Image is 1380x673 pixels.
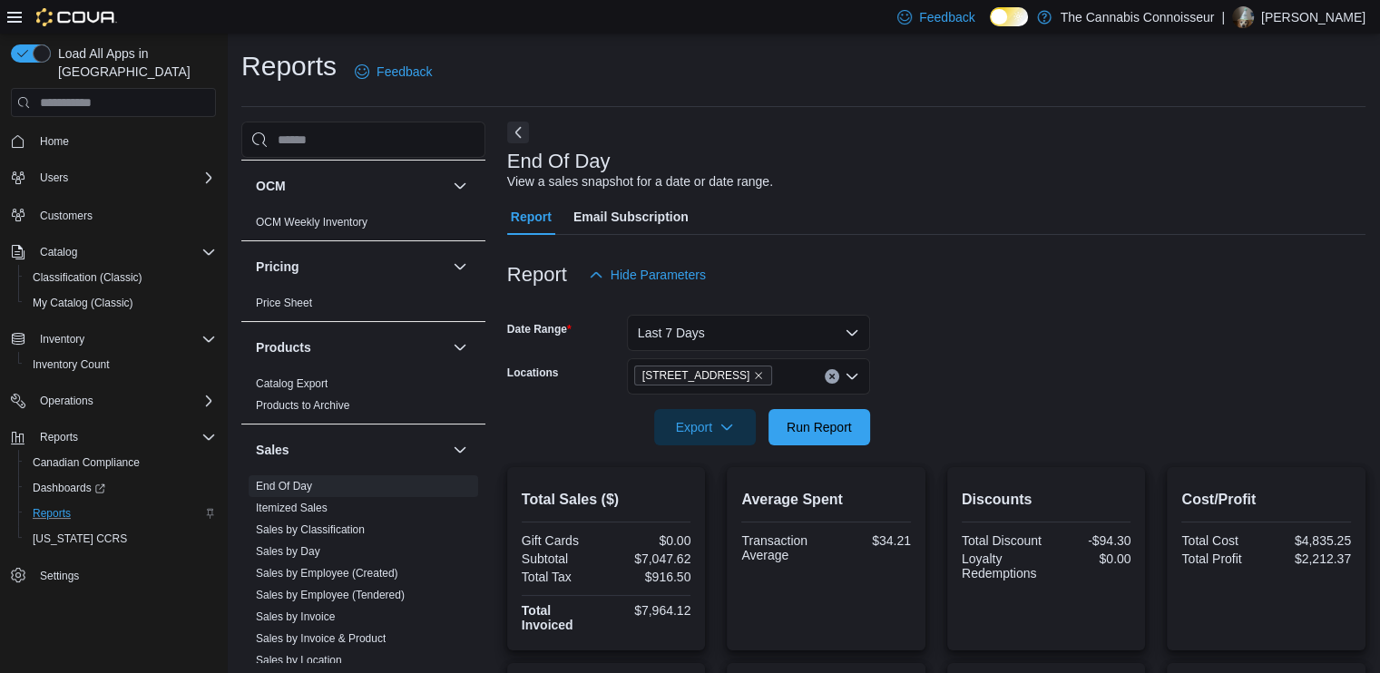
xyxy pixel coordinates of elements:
span: Reports [33,426,216,448]
button: Settings [4,562,223,589]
button: Remove 99 King St. from selection in this group [753,370,764,381]
button: Canadian Compliance [18,450,223,475]
a: Customers [33,205,100,227]
span: Operations [33,390,216,412]
div: Gift Cards [522,533,602,548]
span: Catalog [33,241,216,263]
span: Price Sheet [256,296,312,310]
a: OCM Weekly Inventory [256,216,367,229]
a: Inventory Count [25,354,117,376]
button: Operations [33,390,101,412]
button: Users [4,165,223,190]
div: $7,964.12 [610,603,690,618]
div: Pricing [241,292,485,321]
h3: Sales [256,441,289,459]
div: Subtotal [522,551,602,566]
a: Settings [33,565,86,587]
button: Home [4,128,223,154]
button: Products [449,336,471,358]
button: Pricing [449,256,471,278]
span: Sales by Day [256,544,320,559]
button: [US_STATE] CCRS [18,526,223,551]
span: Canadian Compliance [25,452,216,473]
button: Run Report [768,409,870,445]
span: [US_STATE] CCRS [33,532,127,546]
span: Dashboards [33,481,105,495]
span: Classification (Classic) [25,267,216,288]
span: Reports [40,430,78,444]
button: Open list of options [845,369,859,384]
span: Customers [40,209,93,223]
div: Candice Flynt [1232,6,1254,28]
span: Sales by Employee (Created) [256,566,398,580]
span: Itemized Sales [256,501,328,515]
a: Home [33,131,76,152]
span: Sales by Classification [256,522,365,537]
span: Classification (Classic) [33,270,142,285]
button: Users [33,167,75,189]
div: Total Tax [522,570,602,584]
h3: Report [507,264,567,286]
span: Report [511,199,552,235]
span: Feedback [919,8,974,26]
button: Reports [4,424,223,450]
div: $0.00 [610,533,690,548]
a: [US_STATE] CCRS [25,528,134,550]
button: My Catalog (Classic) [18,290,223,316]
input: Dark Mode [990,7,1028,26]
button: Export [654,409,756,445]
img: Cova [36,8,117,26]
div: $34.21 [830,533,911,548]
a: Price Sheet [256,297,312,309]
button: Sales [449,439,471,461]
nav: Complex example [11,121,216,636]
div: $4,835.25 [1270,533,1351,548]
a: Reports [25,502,78,524]
a: Sales by Employee (Tendered) [256,589,405,601]
div: $0.00 [1050,551,1130,566]
a: Dashboards [18,475,223,501]
h3: OCM [256,177,286,195]
h3: Pricing [256,258,299,276]
label: Locations [507,366,559,380]
button: Catalog [33,241,84,263]
p: | [1221,6,1225,28]
span: Hide Parameters [611,266,706,284]
div: Total Discount [962,533,1042,548]
span: Sales by Invoice & Product [256,631,386,646]
span: Dark Mode [990,26,991,27]
div: View a sales snapshot for a date or date range. [507,172,773,191]
h3: Products [256,338,311,356]
span: Reports [33,506,71,521]
a: Canadian Compliance [25,452,147,473]
span: Inventory Count [25,354,216,376]
h1: Reports [241,48,337,84]
span: Sales by Location [256,653,342,668]
button: Sales [256,441,445,459]
div: Products [241,373,485,424]
span: Washington CCRS [25,528,216,550]
span: OCM Weekly Inventory [256,215,367,229]
span: Feedback [377,63,432,81]
div: Transaction Average [741,533,822,562]
a: End Of Day [256,480,312,493]
div: $2,212.37 [1270,551,1351,566]
span: Home [40,134,69,149]
span: Inventory Count [33,357,110,372]
div: Loyalty Redemptions [962,551,1042,580]
span: Run Report [787,418,852,436]
button: Last 7 Days [627,315,870,351]
span: Inventory [40,332,84,346]
span: Home [33,130,216,152]
div: Total Profit [1181,551,1262,566]
strong: Total Invoiced [522,603,573,632]
a: My Catalog (Classic) [25,292,141,314]
span: Users [33,167,216,189]
span: End Of Day [256,479,312,493]
span: Operations [40,394,93,408]
span: Users [40,171,68,185]
div: $7,047.62 [610,551,690,566]
span: Products to Archive [256,398,349,413]
div: Total Cost [1181,533,1262,548]
a: Dashboards [25,477,113,499]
